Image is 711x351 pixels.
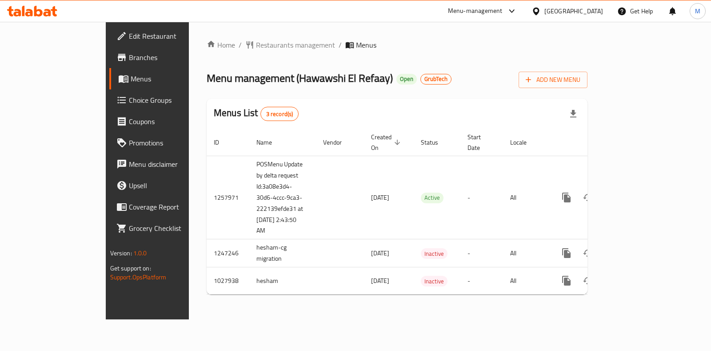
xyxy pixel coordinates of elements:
[249,239,316,267] td: hesham-cg migration
[109,68,224,89] a: Menus
[396,75,417,83] span: Open
[207,156,249,239] td: 1257971
[207,129,648,295] table: enhanced table
[371,192,389,203] span: [DATE]
[110,247,132,259] span: Version:
[396,74,417,85] div: Open
[460,239,503,267] td: -
[503,239,549,267] td: All
[544,6,603,16] div: [GEOGRAPHIC_DATA]
[256,40,335,50] span: Restaurants management
[214,106,299,121] h2: Menus List
[577,242,599,264] button: Change Status
[503,156,549,239] td: All
[129,95,217,105] span: Choice Groups
[467,132,492,153] span: Start Date
[460,156,503,239] td: -
[109,196,224,218] a: Coverage Report
[133,247,147,259] span: 1.0.0
[577,187,599,208] button: Change Status
[556,187,577,208] button: more
[339,40,342,50] li: /
[129,52,217,63] span: Branches
[323,137,353,148] span: Vendor
[421,137,450,148] span: Status
[245,40,335,50] a: Restaurants management
[239,40,242,50] li: /
[371,132,403,153] span: Created On
[109,153,224,175] a: Menu disclaimer
[214,137,231,148] span: ID
[110,271,167,283] a: Support.OpsPlatform
[503,267,549,295] td: All
[260,107,299,121] div: Total records count
[371,247,389,259] span: [DATE]
[109,132,224,153] a: Promotions
[109,47,224,68] a: Branches
[556,242,577,264] button: more
[563,103,584,125] div: Export file
[256,137,284,148] span: Name
[109,218,224,239] a: Grocery Checklist
[207,68,393,88] span: Menu management ( Hawawshi El Refaay )
[129,180,217,191] span: Upsell
[519,72,587,88] button: Add New Menu
[129,137,217,148] span: Promotions
[371,275,389,286] span: [DATE]
[207,40,587,50] nav: breadcrumb
[110,262,151,274] span: Get support on:
[448,6,503,16] div: Menu-management
[207,239,249,267] td: 1247246
[249,156,316,239] td: POSMenu Update by delta request Id:3a08e3d4-30d6-4ccc-9ca3-222139efde31 at [DATE] 2:43:50 AM
[129,31,217,41] span: Edit Restaurant
[129,116,217,127] span: Coupons
[510,137,538,148] span: Locale
[109,89,224,111] a: Choice Groups
[261,110,299,118] span: 3 record(s)
[131,73,217,84] span: Menus
[421,249,447,259] span: Inactive
[556,270,577,291] button: more
[577,270,599,291] button: Change Status
[421,193,443,203] span: Active
[129,202,217,212] span: Coverage Report
[207,267,249,295] td: 1027938
[421,75,451,83] span: GrubTech
[695,6,700,16] span: M
[109,111,224,132] a: Coupons
[526,74,580,85] span: Add New Menu
[129,223,217,234] span: Grocery Checklist
[129,159,217,169] span: Menu disclaimer
[249,267,316,295] td: hesham
[109,25,224,47] a: Edit Restaurant
[460,267,503,295] td: -
[549,129,648,156] th: Actions
[356,40,376,50] span: Menus
[109,175,224,196] a: Upsell
[421,276,447,286] span: Inactive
